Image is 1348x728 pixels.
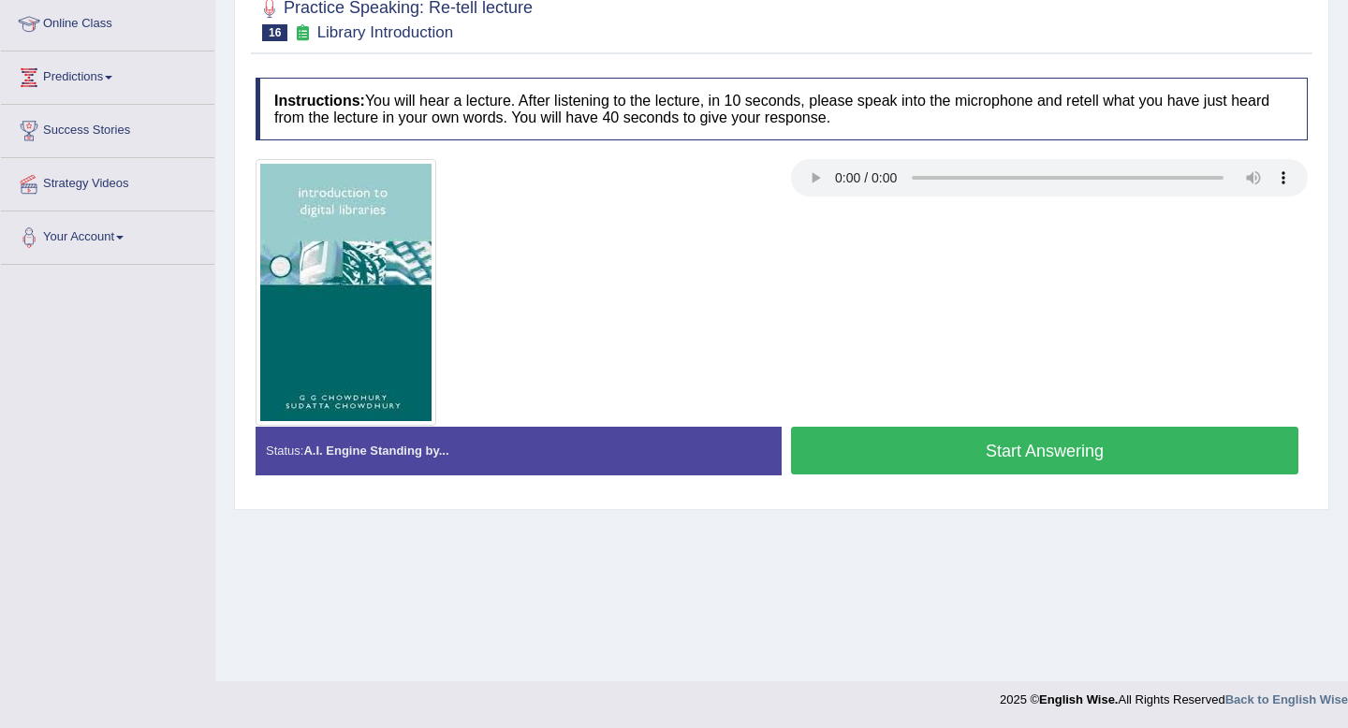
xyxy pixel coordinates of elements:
a: Strategy Videos [1,158,214,205]
span: 16 [262,24,287,41]
a: Your Account [1,211,214,258]
strong: A.I. Engine Standing by... [303,444,448,458]
h4: You will hear a lecture. After listening to the lecture, in 10 seconds, please speak into the mic... [256,78,1308,140]
strong: English Wise. [1039,692,1118,706]
div: Status: [256,427,782,474]
small: Exam occurring question [292,24,312,42]
a: Predictions [1,51,214,98]
small: Library Introduction [317,23,454,41]
button: Start Answering [791,427,1298,474]
a: Success Stories [1,105,214,152]
div: 2025 © All Rights Reserved [1000,681,1348,708]
a: Back to English Wise [1225,692,1348,706]
b: Instructions: [274,93,365,109]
